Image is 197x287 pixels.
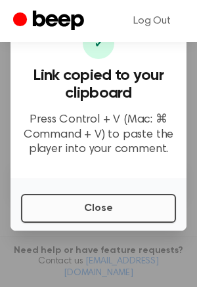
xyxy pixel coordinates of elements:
[21,113,176,157] p: Press Control + V (Mac: ⌘ Command + V) to paste the player into your comment.
[21,194,176,223] button: Close
[13,9,87,34] a: Beep
[120,5,184,37] a: Log Out
[21,67,176,102] h3: Link copied to your clipboard
[83,28,114,59] div: ✔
